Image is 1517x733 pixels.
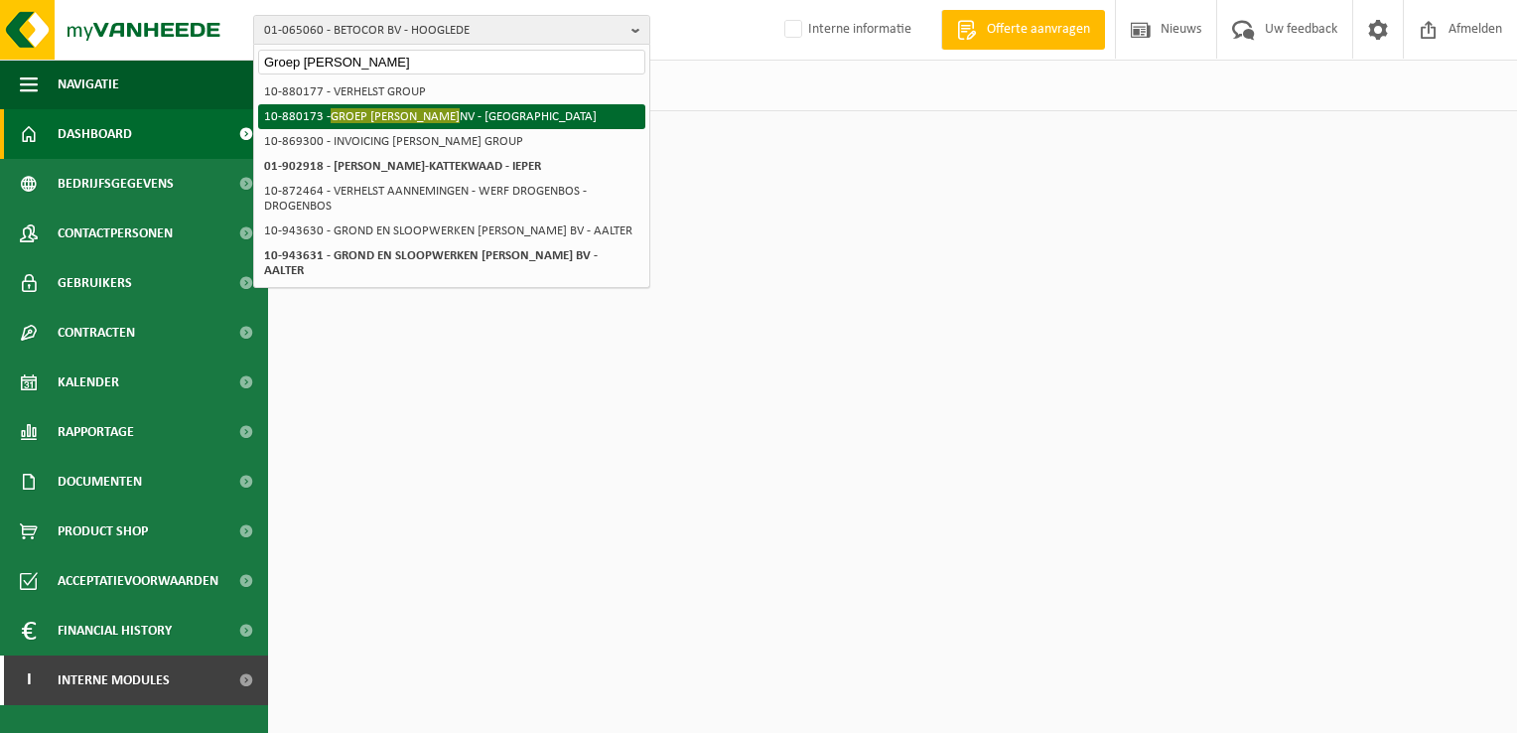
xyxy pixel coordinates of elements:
[258,79,645,104] li: 10-880177 - VERHELST GROUP
[58,358,119,407] span: Kalender
[58,407,134,457] span: Rapportage
[780,15,911,45] label: Interne informatie
[258,129,645,154] li: 10-869300 - INVOICING [PERSON_NAME] GROUP
[264,16,623,46] span: 01-065060 - BETOCOR BV - HOOGLEDE
[58,308,135,358] span: Contracten
[58,258,132,308] span: Gebruikers
[58,60,119,109] span: Navigatie
[58,457,142,507] span: Documenten
[58,109,132,159] span: Dashboard
[258,50,645,74] input: Zoeken naar gekoppelde vestigingen
[58,656,170,705] span: Interne modules
[253,15,650,45] button: 01-065060 - BETOCOR BV - HOOGLEDE
[58,159,174,209] span: Bedrijfsgegevens
[982,20,1095,40] span: Offerte aanvragen
[258,219,645,243] li: 10-943630 - GROND EN SLOOPWERKEN [PERSON_NAME] BV - AALTER
[941,10,1105,50] a: Offerte aanvragen
[258,179,645,219] li: 10-872464 - VERHELST AANNEMINGEN - WERF DROGENBOS - DROGENBOS
[58,507,148,556] span: Product Shop
[58,606,172,656] span: Financial History
[58,556,218,606] span: Acceptatievoorwaarden
[258,104,645,129] li: 10-880173 - NV - [GEOGRAPHIC_DATA]
[58,209,173,258] span: Contactpersonen
[264,160,541,173] strong: 01-902918 - [PERSON_NAME]-KATTEKWAAD - IEPER
[331,108,460,123] span: GROEP [PERSON_NAME]
[20,656,38,705] span: I
[264,249,598,277] strong: 10-943631 - GROND EN SLOOPWERKEN [PERSON_NAME] BV - AALTER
